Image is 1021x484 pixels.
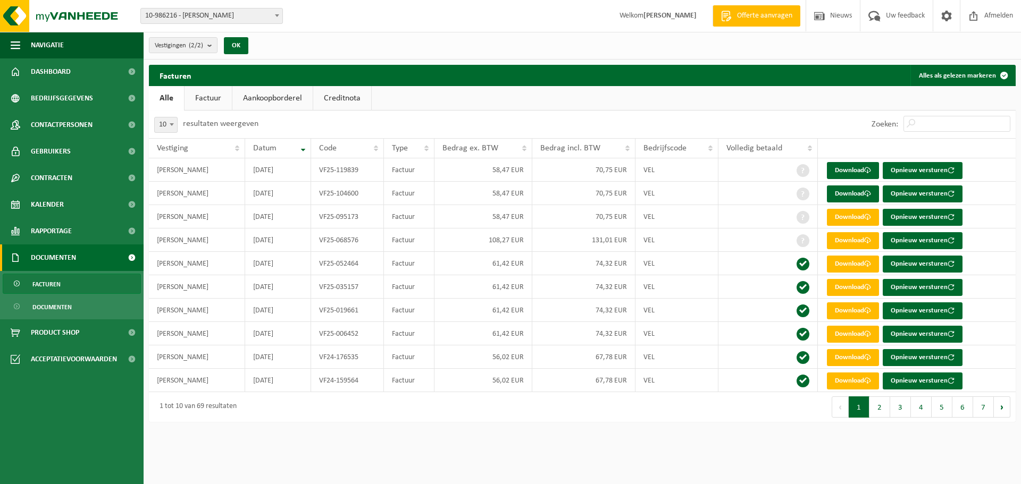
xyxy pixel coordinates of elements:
[883,209,963,226] button: Opnieuw versturen
[883,162,963,179] button: Opnieuw versturen
[635,228,718,252] td: VEL
[532,228,635,252] td: 131,01 EUR
[149,158,245,182] td: [PERSON_NAME]
[149,275,245,299] td: [PERSON_NAME]
[827,326,879,343] a: Download
[149,182,245,205] td: [PERSON_NAME]
[311,369,384,392] td: VF24-159564
[384,369,434,392] td: Factuur
[434,345,532,369] td: 56,02 EUR
[384,345,434,369] td: Factuur
[434,299,532,322] td: 61,42 EUR
[311,345,384,369] td: VF24-176535
[245,205,311,228] td: [DATE]
[883,372,963,389] button: Opnieuw versturen
[311,299,384,322] td: VF25-019661
[883,185,963,202] button: Opnieuw versturen
[155,38,203,54] span: Vestigingen
[31,346,117,372] span: Acceptatievoorwaarden
[869,396,890,418] button: 2
[973,396,994,418] button: 7
[253,144,277,152] span: Datum
[532,299,635,322] td: 74,32 EUR
[883,302,963,319] button: Opnieuw versturen
[635,275,718,299] td: VEL
[713,5,800,27] a: Offerte aanvragen
[890,396,911,418] button: 3
[311,182,384,205] td: VF25-104600
[532,252,635,275] td: 74,32 EUR
[245,275,311,299] td: [DATE]
[31,85,93,112] span: Bedrijfsgegevens
[635,322,718,345] td: VEL
[384,275,434,299] td: Factuur
[434,275,532,299] td: 61,42 EUR
[827,372,879,389] a: Download
[635,158,718,182] td: VEL
[311,228,384,252] td: VF25-068576
[827,209,879,226] a: Download
[635,182,718,205] td: VEL
[149,65,202,86] h2: Facturen
[827,256,879,273] a: Download
[384,182,434,205] td: Factuur
[635,205,718,228] td: VEL
[532,205,635,228] td: 70,75 EUR
[245,299,311,322] td: [DATE]
[442,144,498,152] span: Bedrag ex. BTW
[245,228,311,252] td: [DATE]
[31,191,64,218] span: Kalender
[311,158,384,182] td: VF25-119839
[31,319,79,346] span: Product Shop
[311,252,384,275] td: VF25-052464
[827,279,879,296] a: Download
[635,299,718,322] td: VEL
[31,58,71,85] span: Dashboard
[827,162,879,179] a: Download
[311,275,384,299] td: VF25-035157
[224,37,248,54] button: OK
[245,252,311,275] td: [DATE]
[540,144,600,152] span: Bedrag incl. BTW
[994,396,1010,418] button: Next
[384,299,434,322] td: Factuur
[827,232,879,249] a: Download
[245,322,311,345] td: [DATE]
[157,144,188,152] span: Vestiging
[532,369,635,392] td: 67,78 EUR
[141,9,282,23] span: 10-986216 - VAN DAMME ARNE - LAARNE
[245,345,311,369] td: [DATE]
[3,296,141,317] a: Documenten
[635,369,718,392] td: VEL
[872,120,898,129] label: Zoeken:
[31,165,72,191] span: Contracten
[140,8,283,24] span: 10-986216 - VAN DAMME ARNE - LAARNE
[149,86,184,111] a: Alle
[31,138,71,165] span: Gebruikers
[532,345,635,369] td: 67,78 EUR
[311,322,384,345] td: VF25-006452
[149,369,245,392] td: [PERSON_NAME]
[827,185,879,202] a: Download
[827,349,879,366] a: Download
[149,299,245,322] td: [PERSON_NAME]
[952,396,973,418] button: 6
[245,182,311,205] td: [DATE]
[384,322,434,345] td: Factuur
[635,345,718,369] td: VEL
[932,396,952,418] button: 5
[434,228,532,252] td: 108,27 EUR
[434,158,532,182] td: 58,47 EUR
[185,86,232,111] a: Factuur
[183,120,258,128] label: resultaten weergeven
[189,42,203,49] count: (2/2)
[532,158,635,182] td: 70,75 EUR
[434,182,532,205] td: 58,47 EUR
[149,205,245,228] td: [PERSON_NAME]
[883,232,963,249] button: Opnieuw versturen
[883,326,963,343] button: Opnieuw versturen
[31,218,72,244] span: Rapportage
[154,397,237,417] div: 1 tot 10 van 69 resultaten
[149,37,217,53] button: Vestigingen(2/2)
[532,275,635,299] td: 74,32 EUR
